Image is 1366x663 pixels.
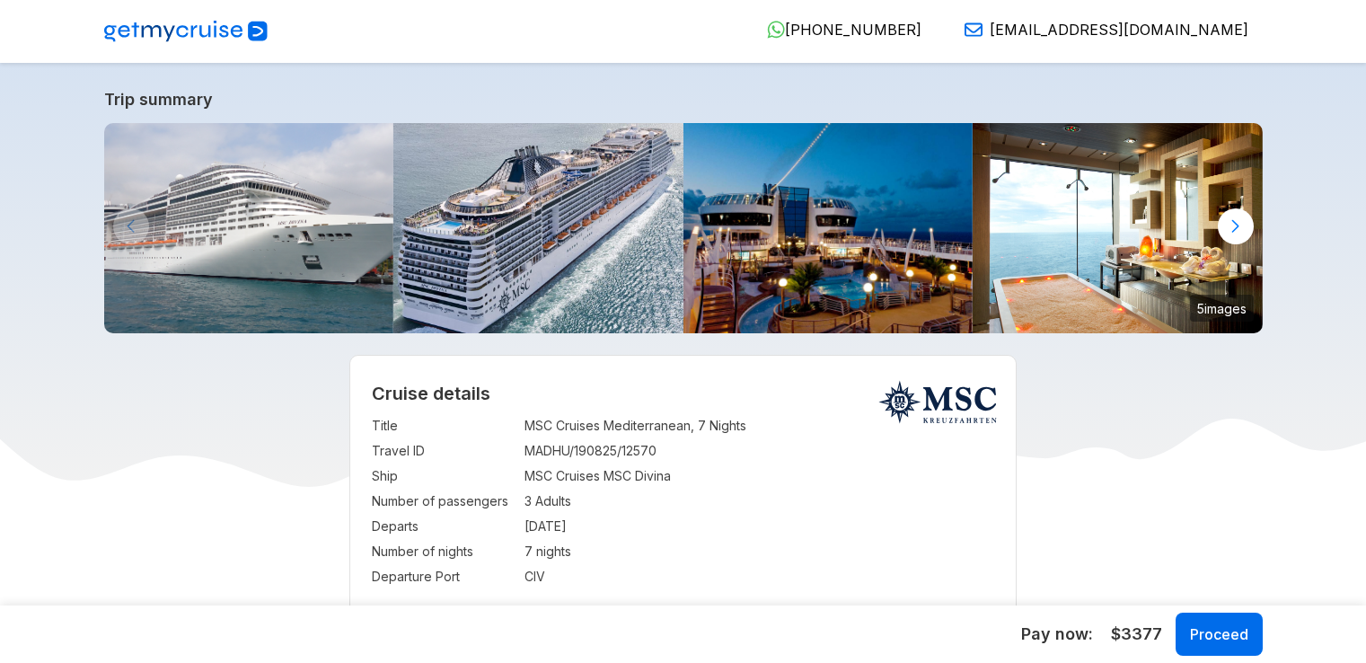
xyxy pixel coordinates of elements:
[524,489,994,514] td: 3 Adults
[753,21,921,39] a: [PHONE_NUMBER]
[104,90,1263,109] a: Trip summary
[372,539,516,564] td: Number of nights
[990,21,1248,39] span: [EMAIL_ADDRESS][DOMAIN_NAME]
[524,464,994,489] td: MSC Cruises MSC Divina
[372,464,516,489] td: Ship
[516,413,524,438] td: :
[950,21,1248,39] a: [EMAIL_ADDRESS][DOMAIN_NAME]
[683,123,974,333] img: tritone-bar_msc-divina.jpg
[965,21,983,39] img: Email
[516,514,524,539] td: :
[1111,623,1162,646] span: $3377
[393,123,683,333] img: 549-e07f0ca837f9.jpg
[104,123,394,333] img: MSC_Divina_a_Istanbul.JPG
[372,564,516,589] td: Departure Port
[767,21,785,39] img: WhatsApp
[973,123,1263,333] img: di_public_area_aurea_spa_03.jpg
[1176,613,1263,656] button: Proceed
[524,413,994,438] td: MSC Cruises Mediterranean, 7 Nights
[516,489,524,514] td: :
[516,539,524,564] td: :
[524,438,994,464] td: MADHU/190825/12570
[785,21,921,39] span: [PHONE_NUMBER]
[372,383,994,404] h2: Cruise details
[1190,295,1254,322] small: 5 images
[372,489,516,514] td: Number of passengers
[372,413,516,438] td: Title
[372,514,516,539] td: Departs
[1021,623,1093,645] h5: Pay now:
[372,438,516,464] td: Travel ID
[516,464,524,489] td: :
[516,564,524,589] td: :
[524,564,994,589] td: CIV
[524,539,994,564] td: 7 nights
[516,438,524,464] td: :
[524,514,994,539] td: [DATE]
